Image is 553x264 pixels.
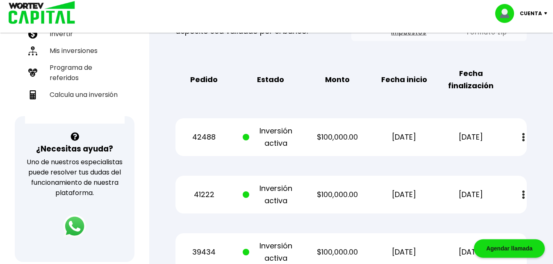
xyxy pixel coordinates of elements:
[176,131,232,143] p: 42488
[495,4,520,23] img: profile-image
[243,125,299,149] p: Inversión activa
[443,188,499,201] p: [DATE]
[474,239,545,258] div: Agendar llamada
[309,246,366,258] p: $100,000.00
[376,131,432,143] p: [DATE]
[381,73,427,86] b: Fecha inicio
[309,188,366,201] p: $100,000.00
[443,131,499,143] p: [DATE]
[25,25,125,42] a: Invertir
[176,246,232,258] p: 39434
[25,42,125,59] a: Mis inversiones
[520,7,542,20] p: Cuenta
[28,68,37,77] img: recomiendanos-icon.9b8e9327.svg
[309,131,366,143] p: $100,000.00
[25,86,125,103] a: Calcula una inversión
[25,3,125,124] ul: Capital
[325,73,350,86] b: Monto
[243,182,299,207] p: Inversión activa
[542,12,553,15] img: icon-down
[443,67,499,92] b: Fecha finalización
[176,188,232,201] p: 41222
[257,73,284,86] b: Estado
[443,246,499,258] p: [DATE]
[25,157,123,198] p: Uno de nuestros especialistas puede resolver tus dudas del funcionamiento de nuestra plataforma.
[28,30,37,39] img: invertir-icon.b3b967d7.svg
[25,59,125,86] a: Programa de referidos
[28,46,37,55] img: inversiones-icon.6695dc30.svg
[28,90,37,99] img: calculadora-icon.17d418c4.svg
[376,188,432,201] p: [DATE]
[376,246,432,258] p: [DATE]
[190,73,218,86] b: Pedido
[63,215,86,238] img: logos_whatsapp-icon.242b2217.svg
[36,143,113,155] h3: ¿Necesitas ayuda?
